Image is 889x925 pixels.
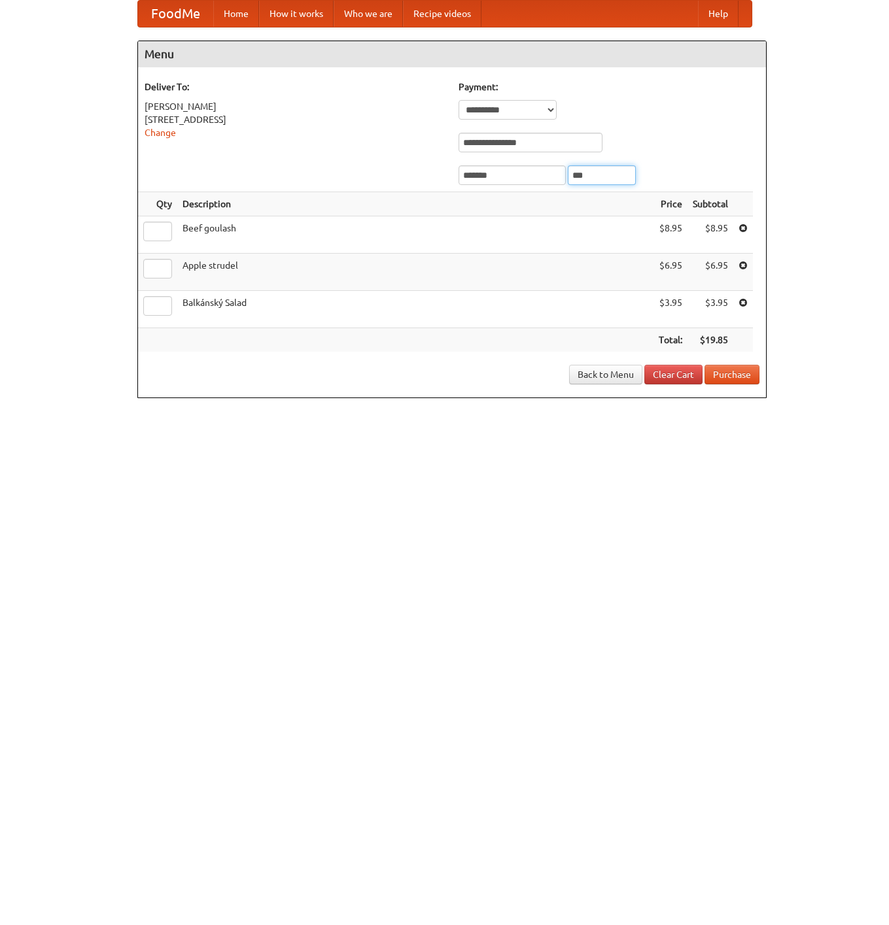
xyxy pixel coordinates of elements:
td: $6.95 [654,254,688,291]
a: Help [698,1,739,27]
h4: Menu [138,41,766,67]
td: $3.95 [654,291,688,328]
td: $3.95 [688,291,733,328]
th: Price [654,192,688,216]
td: $8.95 [688,216,733,254]
td: $6.95 [688,254,733,291]
th: Qty [138,192,177,216]
div: [PERSON_NAME] [145,100,445,113]
div: [STREET_ADDRESS] [145,113,445,126]
td: Balkánský Salad [177,291,654,328]
h5: Payment: [459,80,759,93]
th: $19.85 [688,328,733,352]
td: Beef goulash [177,216,654,254]
td: Apple strudel [177,254,654,291]
th: Subtotal [688,192,733,216]
td: $8.95 [654,216,688,254]
a: Back to Menu [569,365,642,384]
a: FoodMe [138,1,213,27]
a: Recipe videos [403,1,481,27]
button: Purchase [705,365,759,384]
th: Total: [654,328,688,352]
h5: Deliver To: [145,80,445,93]
a: Home [213,1,259,27]
th: Description [177,192,654,216]
a: Who we are [334,1,403,27]
a: Clear Cart [644,365,703,384]
a: How it works [259,1,334,27]
a: Change [145,127,176,138]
